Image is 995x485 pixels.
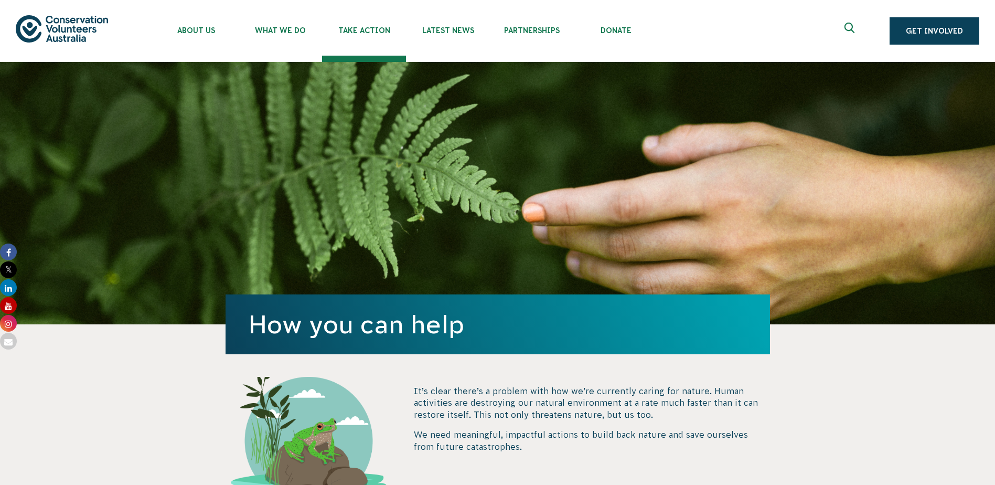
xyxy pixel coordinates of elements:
span: Latest News [406,26,490,35]
span: About Us [154,26,238,35]
img: logo.svg [16,15,108,42]
span: Expand search box [844,23,858,39]
a: Get Involved [890,17,979,45]
p: It’s clear there’s a problem with how we’re currently caring for nature. Human activities are des... [414,385,769,420]
span: Donate [574,26,658,35]
span: Take Action [322,26,406,35]
p: We need meaningful, impactful actions to build back nature and save ourselves from future catastr... [414,429,769,452]
span: What We Do [238,26,322,35]
button: Expand search box Close search box [838,18,863,44]
h1: How you can help [249,310,747,339]
span: Partnerships [490,26,574,35]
